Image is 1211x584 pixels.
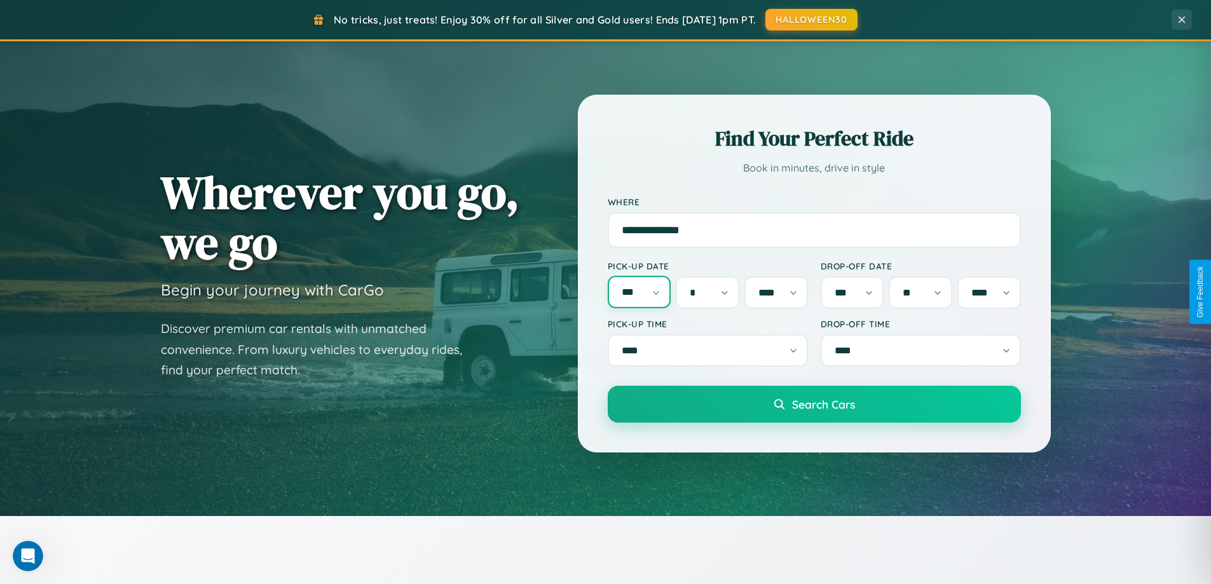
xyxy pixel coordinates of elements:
[608,318,808,329] label: Pick-up Time
[13,541,43,571] iframe: Intercom live chat
[334,13,756,26] span: No tricks, just treats! Enjoy 30% off for all Silver and Gold users! Ends [DATE] 1pm PT.
[608,386,1021,423] button: Search Cars
[765,9,858,31] button: HALLOWEEN30
[161,318,479,381] p: Discover premium car rentals with unmatched convenience. From luxury vehicles to everyday rides, ...
[161,280,384,299] h3: Begin your journey with CarGo
[161,167,519,268] h1: Wherever you go, we go
[608,125,1021,153] h2: Find Your Perfect Ride
[608,196,1021,207] label: Where
[1196,266,1205,318] div: Give Feedback
[821,318,1021,329] label: Drop-off Time
[608,261,808,271] label: Pick-up Date
[608,159,1021,177] p: Book in minutes, drive in style
[821,261,1021,271] label: Drop-off Date
[792,397,855,411] span: Search Cars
